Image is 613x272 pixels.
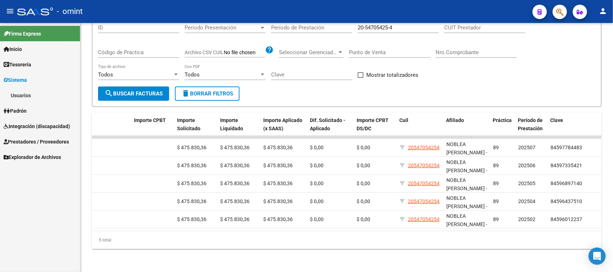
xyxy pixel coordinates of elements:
[551,180,582,186] span: 84596897140
[263,163,293,168] span: $ 475.830,36
[181,90,233,97] span: Borrar Filtros
[408,180,440,186] span: 20547054254
[551,163,582,168] span: 84597335421
[515,113,548,144] datatable-header-cell: Período de Prestación
[263,117,302,131] span: Importe Aplicado (x SAAS)
[551,117,563,123] span: Clave
[518,163,535,168] span: 202506
[599,7,607,15] mat-icon: person
[177,180,206,186] span: $ 475.830,36
[310,145,324,150] span: $ 0,00
[518,117,543,131] span: Período de Prestación
[131,113,174,144] datatable-header-cell: Importe CPBT
[493,216,499,222] span: 89
[357,163,370,168] span: $ 0,00
[408,163,440,168] span: 20547054254
[4,76,27,84] span: Sistema
[263,145,293,150] span: $ 475.830,36
[260,113,307,144] datatable-header-cell: Importe Aplicado (x SAAS)
[357,180,370,186] span: $ 0,00
[177,163,206,168] span: $ 475.830,36
[310,163,324,168] span: $ 0,00
[493,180,499,186] span: 89
[4,122,70,130] span: Integración (discapacidad)
[98,86,169,101] button: Buscar Facturas
[551,216,582,222] span: 84596012237
[105,90,163,97] span: Buscar Facturas
[446,213,487,227] span: NOBLEA [PERSON_NAME] -
[493,198,499,204] span: 89
[551,145,582,150] span: 84597784483
[366,71,418,79] span: Mostrar totalizadores
[220,216,250,222] span: $ 475.830,36
[279,49,337,56] span: Seleccionar Gerenciador
[263,180,293,186] span: $ 475.830,36
[357,216,370,222] span: $ 0,00
[177,198,206,204] span: $ 475.830,36
[446,141,487,155] span: NOBLEA [PERSON_NAME] -
[446,159,487,173] span: NOBLEA [PERSON_NAME] -
[400,117,409,123] span: Cuil
[4,107,27,115] span: Padrón
[98,71,113,78] span: Todos
[518,198,535,204] span: 202504
[220,198,250,204] span: $ 475.830,36
[490,113,515,144] datatable-header-cell: Práctica
[408,216,440,222] span: 20547054254
[220,180,250,186] span: $ 475.830,36
[174,113,217,144] datatable-header-cell: Importe Solicitado
[444,113,490,144] datatable-header-cell: Afiliado
[265,46,274,54] mat-icon: help
[4,138,69,146] span: Prestadores / Proveedores
[220,163,250,168] span: $ 475.830,36
[57,4,83,19] span: - omint
[224,50,265,56] input: Archivo CSV CUIL
[354,113,397,144] datatable-header-cell: Importe CPBT DS/DC
[220,145,250,150] span: $ 475.830,36
[310,198,324,204] span: $ 0,00
[4,61,31,69] span: Tesorería
[185,24,259,31] span: Período Presentación
[518,216,535,222] span: 202502
[263,216,293,222] span: $ 475.830,36
[551,198,582,204] span: 84596437510
[92,231,602,249] div: 5 total
[134,117,166,123] span: Importe CPBT
[263,198,293,204] span: $ 475.830,36
[217,113,260,144] datatable-header-cell: Importe Liquidado
[4,45,22,53] span: Inicio
[181,89,190,98] mat-icon: delete
[518,145,535,150] span: 202507
[408,198,440,204] span: 20547054254
[310,117,345,131] span: Dif. Solicitado - Aplicado
[518,180,535,186] span: 202505
[6,7,14,15] mat-icon: menu
[397,113,444,144] datatable-header-cell: Cuil
[408,145,440,150] span: 20547054254
[105,89,113,98] mat-icon: search
[493,117,512,123] span: Práctica
[446,195,487,209] span: NOBLEA [PERSON_NAME] -
[446,117,464,123] span: Afiliado
[446,177,487,191] span: NOBLEA [PERSON_NAME] -
[589,248,606,265] div: Open Intercom Messenger
[185,71,200,78] span: Todos
[357,117,389,131] span: Importe CPBT DS/DC
[185,50,224,55] span: Archivo CSV CUIL
[548,113,602,144] datatable-header-cell: Clave
[357,198,370,204] span: $ 0,00
[310,216,324,222] span: $ 0,00
[4,153,61,161] span: Explorador de Archivos
[310,180,324,186] span: $ 0,00
[177,117,200,131] span: Importe Solicitado
[493,163,499,168] span: 89
[220,117,243,131] span: Importe Liquidado
[175,86,240,101] button: Borrar Filtros
[357,145,370,150] span: $ 0,00
[177,145,206,150] span: $ 475.830,36
[493,145,499,150] span: 89
[177,216,206,222] span: $ 475.830,36
[4,30,41,38] span: Firma Express
[307,113,354,144] datatable-header-cell: Dif. Solicitado - Aplicado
